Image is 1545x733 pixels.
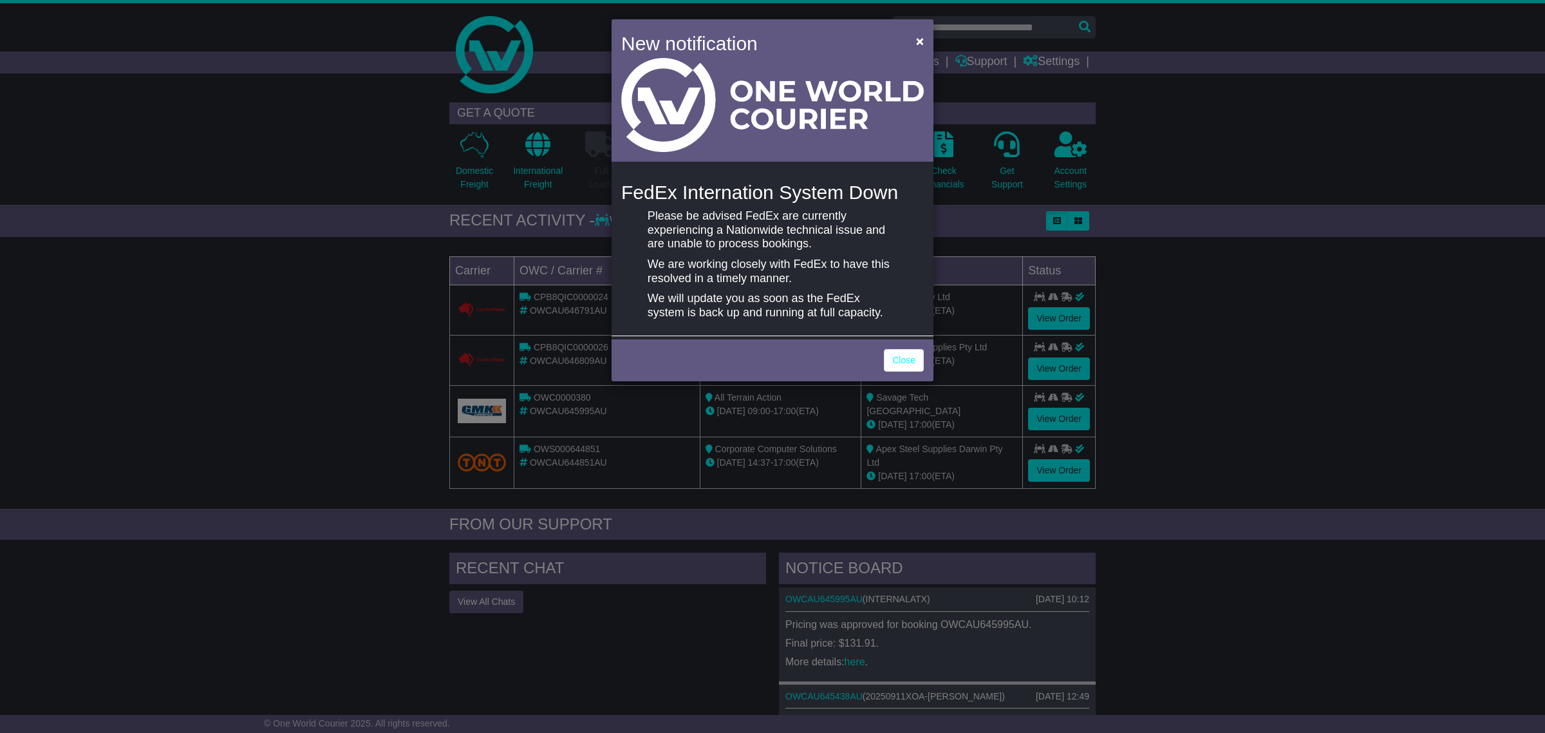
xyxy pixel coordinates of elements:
a: Close [884,349,924,372]
span: × [916,33,924,48]
p: We will update you as soon as the FedEx system is back up and running at full capacity. [648,292,897,319]
button: Close [910,28,930,54]
h4: New notification [621,29,897,58]
p: We are working closely with FedEx to have this resolved in a timely manner. [648,258,897,285]
h4: FedEx Internation System Down [621,182,924,203]
img: Light [621,58,924,152]
p: Please be advised FedEx are currently experiencing a Nationwide technical issue and are unable to... [648,209,897,251]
